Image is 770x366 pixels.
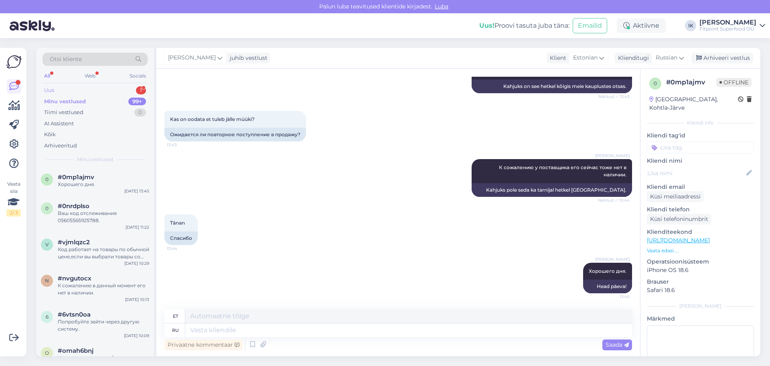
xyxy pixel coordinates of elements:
[598,94,630,100] span: Nähtud ✓ 13:43
[173,309,178,323] div: et
[167,245,197,251] span: 13:44
[479,21,569,31] div: Proovi tasuta juba täna:
[124,333,149,339] div: [DATE] 10:09
[46,314,49,320] span: 6
[547,54,566,62] div: Klient
[164,339,243,350] div: Privaatne kommentaar
[573,18,607,33] button: Emailid
[167,142,197,148] span: 13:43
[128,98,146,106] div: 99+
[699,19,756,26] div: [PERSON_NAME]
[647,286,754,294] p: Safari 18.6
[647,169,745,178] input: Lisa nimi
[44,86,54,94] div: Uus
[45,241,49,247] span: v
[44,142,77,150] div: Arhiveeritud
[58,282,149,296] div: К сожалению в данный момент его нет в наличии.
[595,256,630,262] span: [PERSON_NAME]
[45,205,49,211] span: 0
[58,174,94,181] span: #0mp1ajmv
[125,296,149,303] div: [DATE] 10:13
[44,131,56,139] div: Kõik
[58,181,149,188] div: Хорошего дня.
[227,54,267,62] div: juhib vestlust
[595,153,630,159] span: [PERSON_NAME]
[647,237,710,244] a: [URL][DOMAIN_NAME]
[6,54,22,70] img: Askly Logo
[647,205,754,214] p: Kliendi telefon
[58,311,91,318] span: #6vtsn0oa
[45,278,49,284] span: n
[43,71,52,81] div: All
[44,120,74,128] div: AI Assistent
[58,246,149,260] div: Код работает на товары по обычной цене,если вы выбрали товары со скидкой код не будет применен.
[617,18,666,33] div: Aktiivne
[6,180,21,217] div: Vaata siia
[128,71,148,81] div: Socials
[124,188,149,194] div: [DATE] 13:45
[647,247,754,254] p: Vaata edasi ...
[647,315,754,323] p: Märkmed
[647,266,754,274] p: iPhone OS 18.6
[170,116,255,122] span: Kas on oodata et tuleb jälle müüki?
[647,278,754,286] p: Brauser
[58,202,89,210] span: #0nrdplso
[58,275,91,282] span: #nvgutocx
[124,260,149,266] div: [DATE] 10:29
[58,210,149,224] div: Ваш код отслеживания 05605565925788.
[58,318,149,333] div: Попробуйте зайти через другую систему.
[716,78,752,87] span: Offline
[647,228,754,236] p: Klienditeekond
[606,341,629,348] span: Saada
[589,268,626,274] span: Хорошего дня.
[615,54,649,62] div: Klienditugi
[134,108,146,117] div: 0
[654,80,657,86] span: 0
[126,224,149,230] div: [DATE] 11:22
[44,108,83,117] div: Tiimi vestlused
[164,128,306,141] div: Ожидается ли повторное поступление в продажу?
[573,53,598,62] span: Estonian
[691,53,753,63] div: Arhiveeri vestlus
[472,80,632,93] div: Kahjuks on see hetkel kõigis meie kauplustes otsas.
[83,71,97,81] div: Web
[58,239,90,246] span: #vjmlqzc2
[647,258,754,266] p: Operatsioonisüsteem
[472,183,632,197] div: Kahjuks pole seda ka tarnijal hetkel [GEOGRAPHIC_DATA].
[600,294,630,300] span: 13:45
[77,156,113,163] span: Minu vestlused
[649,95,738,112] div: [GEOGRAPHIC_DATA], Kohtla-Järve
[45,176,49,182] span: 0
[685,20,696,31] div: IK
[699,26,756,32] div: Fitpoint Superfood OÜ
[583,280,632,293] div: Head päeva!
[656,53,677,62] span: Russian
[647,214,711,225] div: Küsi telefoninumbrit
[58,347,93,354] span: #omah6bnj
[164,231,198,245] div: Спасибо
[666,78,716,87] div: # 0mp1ajmv
[432,3,451,10] span: Luba
[647,183,754,191] p: Kliendi email
[647,119,754,127] div: Kliendi info
[479,22,494,29] b: Uus!
[647,157,754,165] p: Kliendi nimi
[499,164,628,178] span: К сожалению у поставщика его сейчас тоже нет в наличии.
[699,19,765,32] a: [PERSON_NAME]Fitpoint Superfood OÜ
[6,209,21,217] div: 2 / 3
[170,220,185,226] span: Tänan
[647,191,704,202] div: Küsi meiliaadressi
[647,303,754,310] div: [PERSON_NAME]
[44,98,86,106] div: Minu vestlused
[647,131,754,140] p: Kliendi tag'id
[50,55,82,63] span: Otsi kliente
[136,86,146,94] div: 1
[168,53,216,62] span: [PERSON_NAME]
[45,350,49,356] span: o
[647,141,754,153] input: Lisa tag
[598,197,630,203] span: Nähtud ✓ 13:44
[172,323,179,337] div: ru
